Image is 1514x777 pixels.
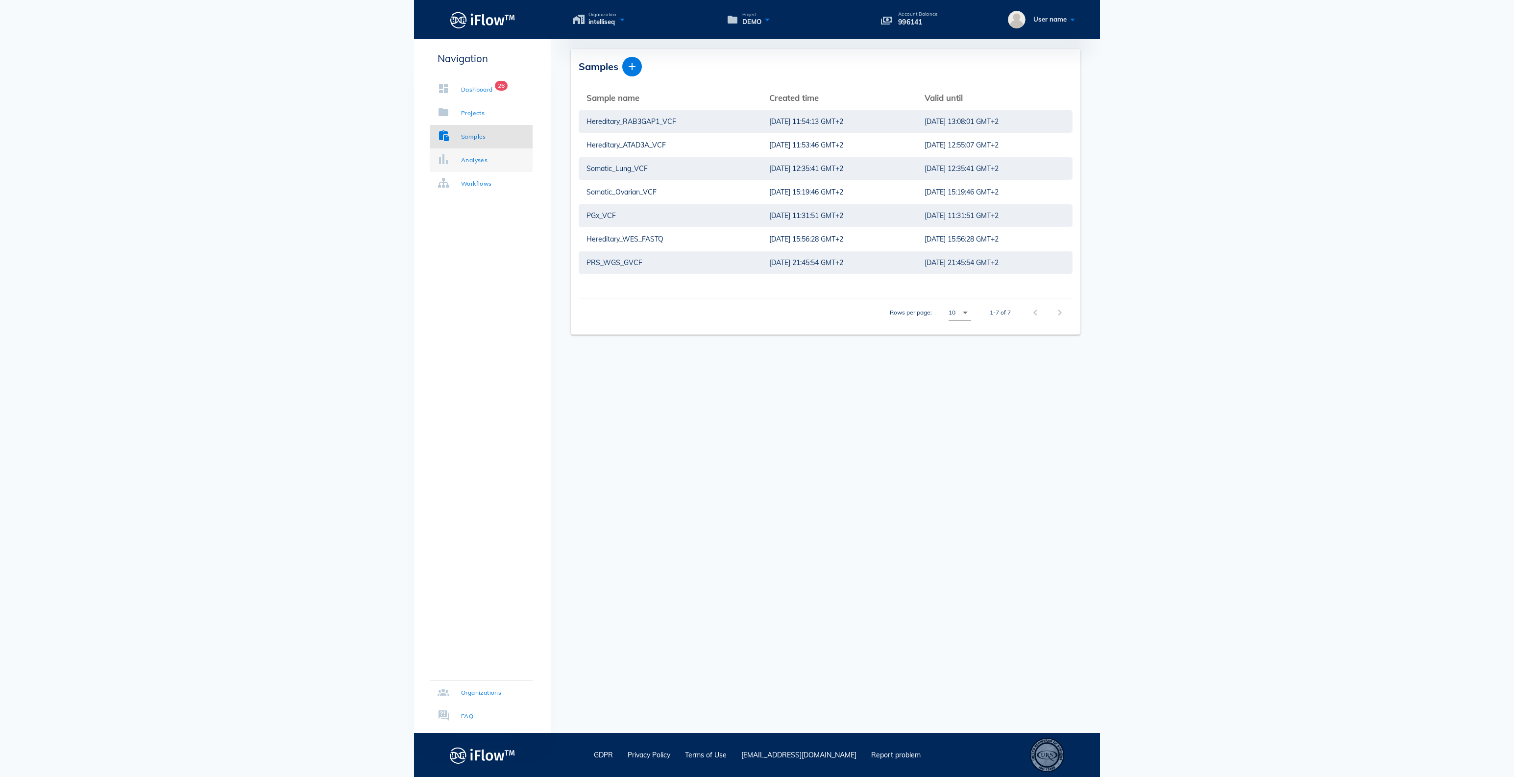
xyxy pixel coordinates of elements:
[925,204,1065,227] a: [DATE] 11:31:51 GMT+2
[586,181,754,203] a: Somatic_Ovarian_VCF
[579,86,761,110] th: Sample name: Not sorted. Activate to sort ascending.
[769,157,909,180] a: [DATE] 12:35:41 GMT+2
[769,181,909,203] a: [DATE] 15:19:46 GMT+2
[890,298,971,327] div: Rows per page:
[925,164,999,174] span: [DATE] 12:35:41 GMT+2
[742,12,761,17] span: Project
[925,134,1065,156] a: [DATE] 12:55:07 GMT+2
[586,251,754,274] a: PRS_WGS_GVCF
[742,17,761,27] span: DEMO
[949,305,971,320] div: 10Rows per page:
[925,251,1065,274] a: [DATE] 21:45:54 GMT+2
[461,132,486,142] div: Samples
[917,86,1073,110] th: Valid until: Not sorted. Activate to sort ascending.
[461,688,501,698] div: Organizations
[588,17,616,27] span: intelliseq
[769,204,909,227] a: [DATE] 11:31:51 GMT+2
[414,9,551,31] a: Logo
[871,751,921,759] a: Report problem
[990,308,1011,317] div: 1-7 of 7
[450,744,515,766] img: logo
[769,110,909,133] a: [DATE] 11:54:13 GMT+2
[925,93,963,103] span: Valid until
[1030,738,1064,772] div: ISO 13485 – Quality Management System
[586,157,754,180] a: Somatic_Lung_VCF
[461,711,473,721] div: FAQ
[579,60,618,73] span: Samples
[769,134,909,156] a: [DATE] 11:53:46 GMT+2
[495,81,508,91] span: Badge
[898,12,937,17] p: Account Balance
[925,258,999,268] span: [DATE] 21:45:54 GMT+2
[461,179,492,189] div: Workflows
[588,12,616,17] span: Organization
[925,117,999,127] span: [DATE] 13:08:01 GMT+2
[430,51,533,66] p: Navigation
[741,751,856,759] a: [EMAIL_ADDRESS][DOMAIN_NAME]
[1465,728,1502,765] iframe: Drift Widget Chat Controller
[628,751,670,759] a: Privacy Policy
[925,110,1065,133] a: [DATE] 13:08:01 GMT+2
[586,204,754,227] a: PGx_VCF
[1008,11,1026,28] img: User name
[586,110,754,133] a: Hereditary_RAB3GAP1_VCF
[586,93,639,103] span: Sample name
[898,17,937,27] p: 996141
[761,86,917,110] th: Created time: Not sorted. Activate to sort ascending.
[949,308,955,317] div: 10
[959,307,971,318] i: arrow_drop_down
[925,228,1065,250] a: [DATE] 15:56:28 GMT+2
[925,211,999,221] span: [DATE] 11:31:51 GMT+2
[1033,15,1067,23] span: User name
[461,155,488,165] div: Analyses
[685,751,727,759] a: Terms of Use
[586,228,754,250] a: Hereditary_WES_FASTQ
[769,228,909,250] a: [DATE] 15:56:28 GMT+2
[461,108,485,118] div: Projects
[594,751,613,759] a: GDPR
[769,93,819,103] span: Created time
[586,134,754,156] a: Hereditary_ATAD3A_VCF
[769,251,909,274] a: [DATE] 21:45:54 GMT+2
[925,181,1065,203] a: [DATE] 15:19:46 GMT+2
[461,85,493,95] div: Dashboard
[925,187,999,197] span: [DATE] 15:19:46 GMT+2
[925,157,1065,180] a: [DATE] 12:35:41 GMT+2
[925,140,999,150] span: [DATE] 12:55:07 GMT+2
[925,234,999,244] span: [DATE] 15:56:28 GMT+2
